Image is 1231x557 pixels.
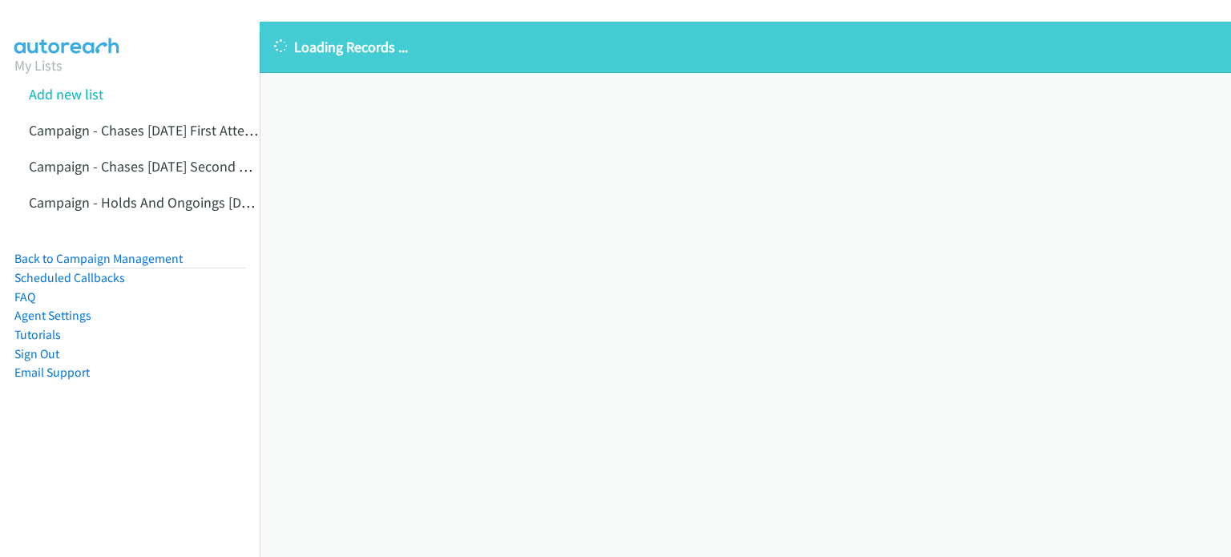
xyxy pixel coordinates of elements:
a: My Lists [14,56,63,75]
a: Agent Settings [14,308,91,323]
p: Loading Records ... [274,36,1217,58]
a: Add new list [29,85,103,103]
a: Tutorials [14,327,61,342]
a: Back to Campaign Management [14,251,183,266]
a: Campaign - Holds And Ongoings [DATE] [29,193,268,212]
a: FAQ [14,289,35,305]
a: Email Support [14,365,90,380]
a: Sign Out [14,346,59,361]
a: Campaign - Chases [DATE] Second Attempt [29,157,289,176]
a: Campaign - Chases [DATE] First Attempt [29,121,269,139]
a: Scheduled Callbacks [14,270,125,285]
